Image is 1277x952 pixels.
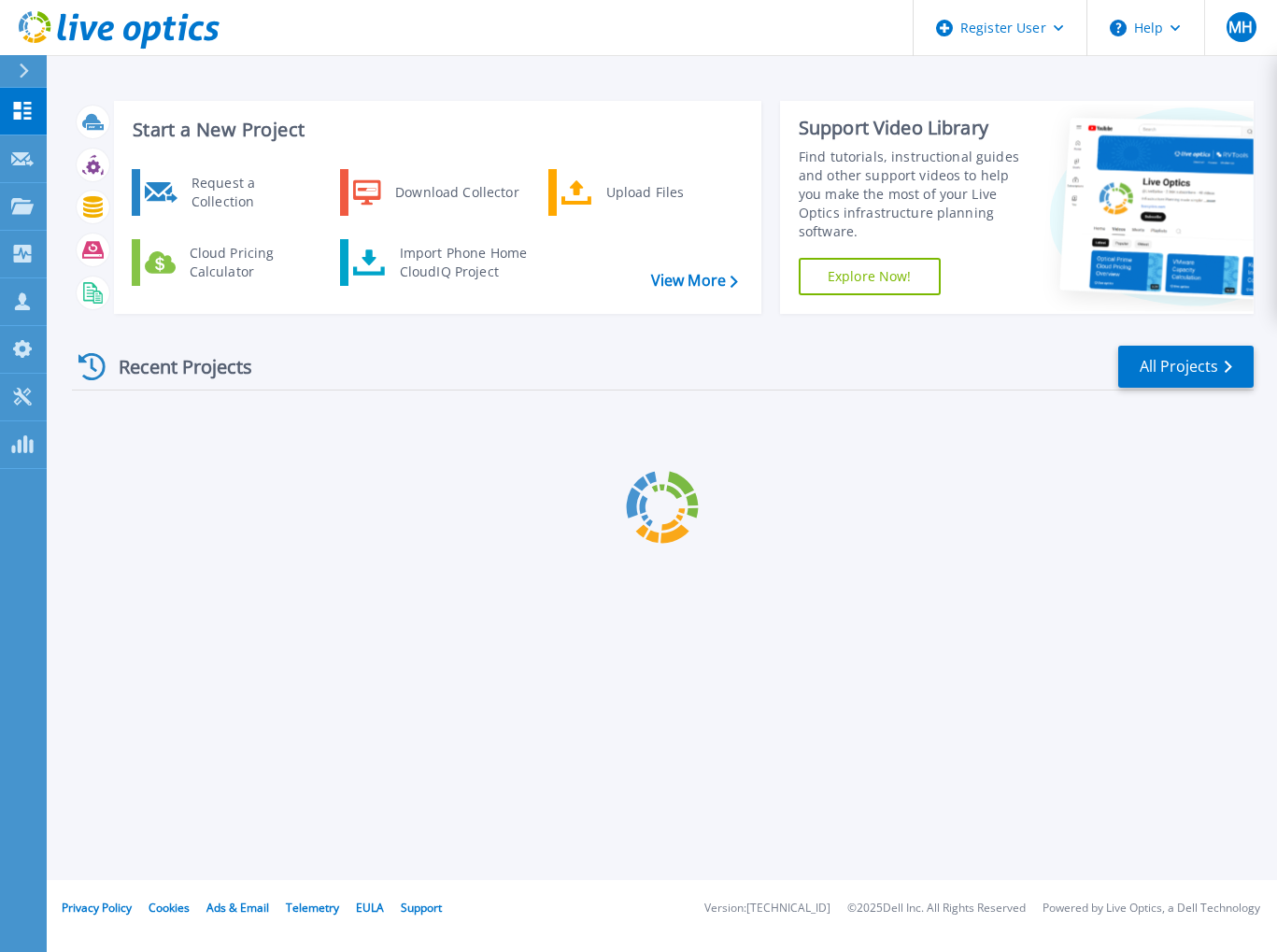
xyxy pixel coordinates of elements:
a: Upload Files [548,169,740,216]
div: Cloud Pricing Calculator [180,244,319,281]
a: Ads & Email [206,900,269,916]
a: Cloud Pricing Calculator [132,239,323,286]
a: All Projects [1118,346,1254,388]
div: Support Video Library [799,116,1034,140]
a: Telemetry [286,900,339,916]
a: View More [651,272,738,290]
div: Upload Files [597,174,735,211]
div: Find tutorials, instructional guides and other support videos to help you make the most of your L... [799,148,1034,241]
div: Download Collector [386,174,527,211]
li: Powered by Live Optics, a Dell Technology [1043,902,1260,915]
a: Privacy Policy [62,900,132,916]
div: Request a Collection [182,174,319,211]
a: Cookies [149,900,190,916]
a: Download Collector [340,169,532,216]
li: Version: [TECHNICAL_ID] [704,902,830,915]
a: Request a Collection [132,169,323,216]
h3: Start a New Project [133,120,737,140]
div: Recent Projects [72,344,277,390]
div: Import Phone Home CloudIQ Project [390,244,536,281]
a: Support [401,900,442,916]
li: © 2025 Dell Inc. All Rights Reserved [847,902,1026,915]
a: Explore Now! [799,258,941,295]
span: MH [1228,20,1253,35]
a: EULA [356,900,384,916]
